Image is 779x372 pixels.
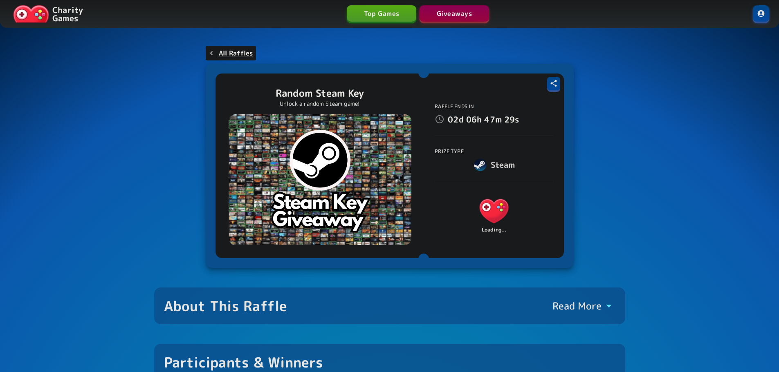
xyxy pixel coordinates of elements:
img: Charity.Games [475,192,514,230]
p: Charity Games [52,6,83,22]
img: Charity.Games [13,5,49,23]
span: Prize Type [435,148,464,155]
p: Unlock a random Steam game! [276,100,364,108]
p: All Raffles [219,48,253,58]
img: Random Steam Key [229,114,411,245]
div: About This Raffle [164,297,287,314]
a: Top Games [347,5,416,22]
a: Giveaways [420,5,489,22]
button: About This RaffleRead More [154,287,625,324]
a: Charity Games [10,3,86,25]
h6: Steam [491,158,515,171]
p: Random Steam Key [276,87,364,100]
p: Read More [552,299,602,312]
a: All Raffles [206,46,256,60]
span: Raffle Ends In [435,103,474,110]
div: Participants & Winners [164,354,323,371]
p: 02d 06h 47m 29s [448,113,519,126]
